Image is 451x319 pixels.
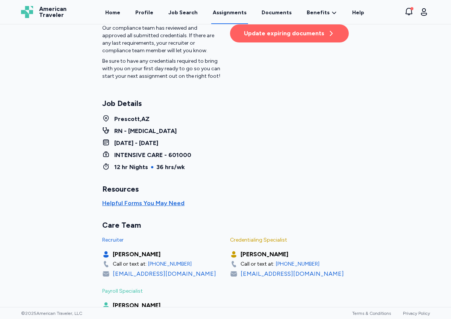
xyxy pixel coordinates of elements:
[114,163,148,172] div: 12 hr Nights
[102,287,221,295] div: Payroll Specialist
[113,301,160,310] div: [PERSON_NAME]
[114,139,158,148] div: [DATE] - [DATE]
[39,6,67,18] span: American Traveler
[211,1,248,24] a: Assignments
[241,269,344,278] div: [EMAIL_ADDRESS][DOMAIN_NAME]
[102,220,349,230] div: Care Team
[113,260,147,268] div: Call or text at:
[21,6,33,18] img: Logo
[114,115,150,124] div: Prescott , AZ
[276,260,319,268] a: [PHONE_NUMBER]
[102,57,221,80] div: Be sure to have any credentials required to bring with you on your first day ready to go so you c...
[352,311,391,316] a: Terms & Conditions
[102,184,139,194] div: Resources
[156,163,185,172] div: 36 hrs/wk
[113,250,160,259] div: [PERSON_NAME]
[102,199,185,208] button: Helpful Forms You May Need
[244,29,335,38] div: Update expiring documents
[168,9,198,17] div: Job Search
[114,127,177,136] div: RN - [MEDICAL_DATA]
[21,310,82,316] span: © 2025 American Traveler, LLC
[241,260,274,268] div: Call or text at:
[307,9,337,17] a: Benefits
[113,269,216,278] div: [EMAIL_ADDRESS][DOMAIN_NAME]
[102,24,221,80] div: Our compliance team has reviewed and approved all submitted credentials. If there are any last re...
[241,250,288,259] div: [PERSON_NAME]
[114,151,191,160] div: INTENSIVE CARE - 601000
[102,236,221,244] div: Recruiter
[307,9,330,17] span: Benefits
[102,98,349,109] div: Job Details
[403,311,430,316] a: Privacy Policy
[148,260,192,268] a: [PHONE_NUMBER]
[230,236,349,244] div: Credentialing Specialist
[230,24,349,42] button: Update expiring documents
